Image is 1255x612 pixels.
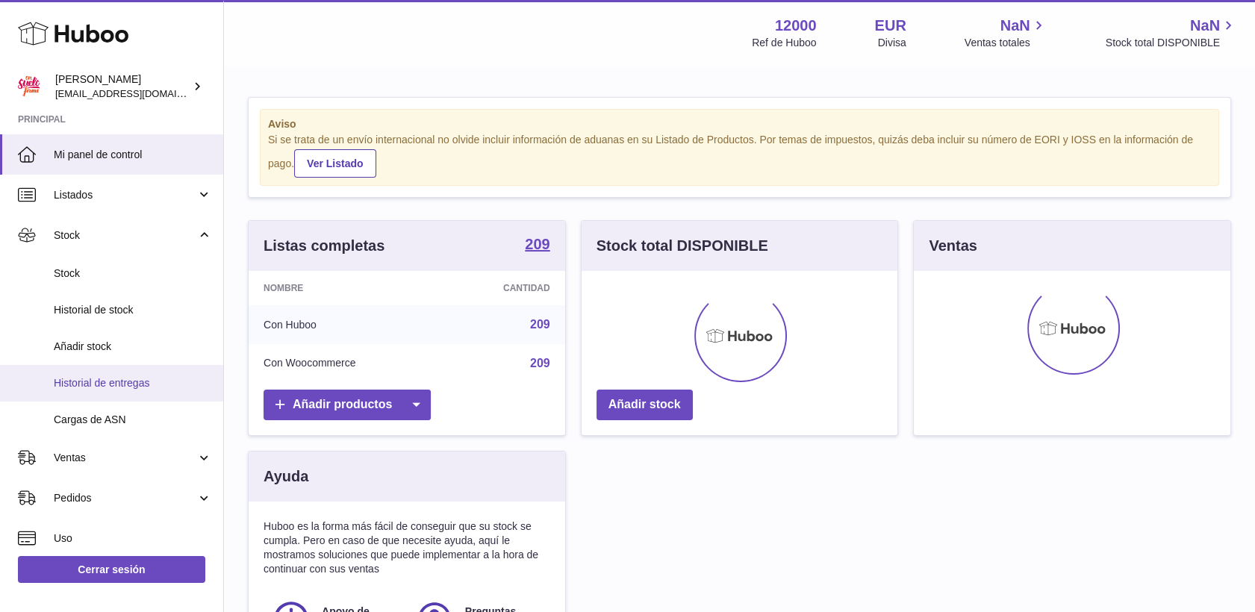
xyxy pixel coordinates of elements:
[525,237,549,252] strong: 209
[264,519,550,576] p: Huboo es la forma más fácil de conseguir que su stock se cumpla. Pero en caso de que necesite ayu...
[1106,16,1237,50] a: NaN Stock total DISPONIBLE
[54,376,212,390] span: Historial de entregas
[249,344,443,383] td: Con Woocommerce
[54,451,196,465] span: Ventas
[878,36,906,50] div: Divisa
[55,72,190,101] div: [PERSON_NAME]
[268,133,1211,178] div: Si se trata de un envío internacional no olvide incluir información de aduanas en su Listado de P...
[18,556,205,583] a: Cerrar sesión
[55,87,219,99] span: [EMAIL_ADDRESS][DOMAIN_NAME]
[525,237,549,255] a: 209
[264,390,431,420] a: Añadir productos
[597,236,768,256] h3: Stock total DISPONIBLE
[965,16,1047,50] a: NaN Ventas totales
[929,236,977,256] h3: Ventas
[249,305,443,344] td: Con Huboo
[249,271,443,305] th: Nombre
[54,148,212,162] span: Mi panel de control
[1190,16,1220,36] span: NaN
[752,36,816,50] div: Ref de Huboo
[264,236,384,256] h3: Listas completas
[54,340,212,354] span: Añadir stock
[443,271,564,305] th: Cantidad
[54,266,212,281] span: Stock
[294,149,376,178] a: Ver Listado
[54,188,196,202] span: Listados
[965,36,1047,50] span: Ventas totales
[775,16,817,36] strong: 12000
[54,228,196,243] span: Stock
[530,318,550,331] a: 209
[264,466,308,487] h3: Ayuda
[18,75,40,98] img: mar@ensuelofirme.com
[54,491,196,505] span: Pedidos
[54,531,212,546] span: Uso
[268,117,1211,131] strong: Aviso
[54,413,212,427] span: Cargas de ASN
[875,16,906,36] strong: EUR
[597,390,693,420] a: Añadir stock
[530,357,550,369] a: 209
[1106,36,1237,50] span: Stock total DISPONIBLE
[1000,16,1030,36] span: NaN
[54,303,212,317] span: Historial de stock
